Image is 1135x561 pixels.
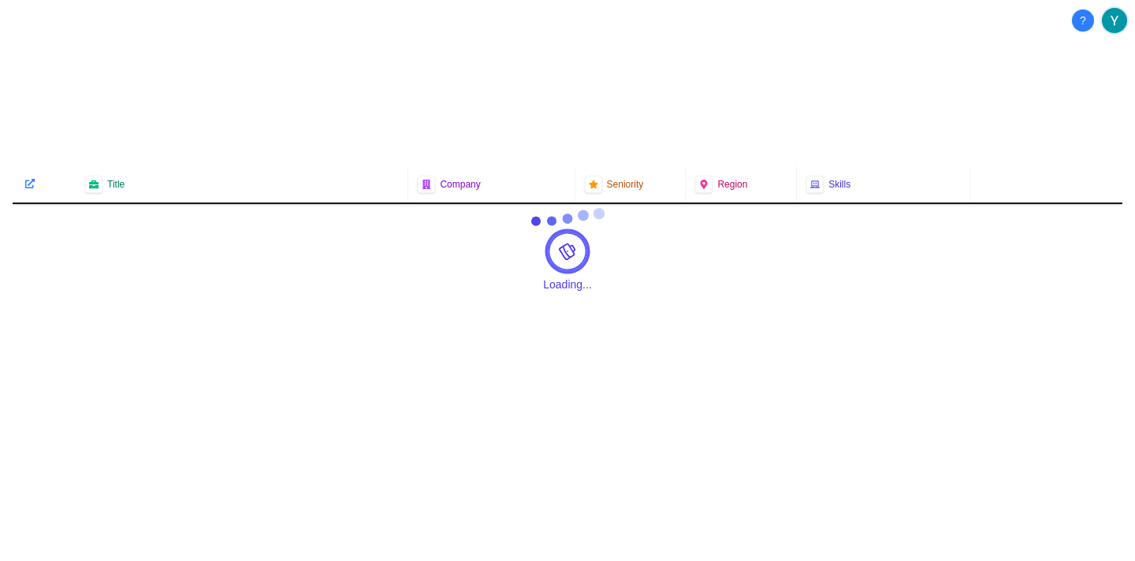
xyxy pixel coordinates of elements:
button: User menu [1100,6,1129,35]
span: Title [107,178,125,191]
span: Seniority [607,178,644,191]
span: ? [1080,13,1086,28]
img: User avatar [1102,8,1127,33]
span: Skills [828,178,850,191]
button: About Techjobs [1072,9,1094,32]
span: Region [717,178,747,191]
span: Company [440,178,480,191]
div: Loading... [543,277,592,292]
